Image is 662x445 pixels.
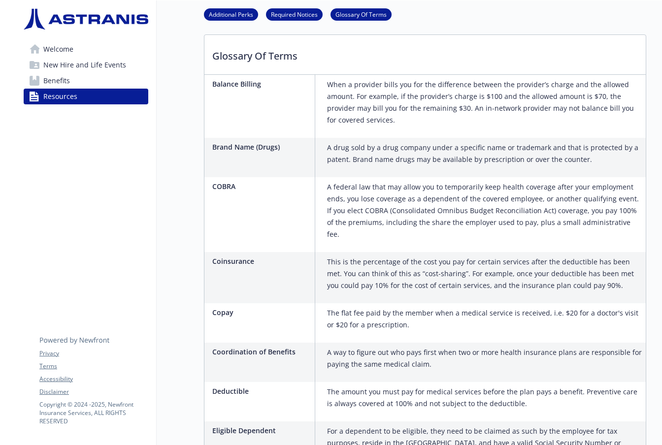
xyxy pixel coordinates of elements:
[212,256,311,266] p: Coinsurance
[327,79,642,126] p: When a provider bills you for the difference between the provider’s charge and the allowed amount...
[39,362,148,371] a: Terms
[43,41,73,57] span: Welcome
[212,386,311,396] p: Deductible
[327,142,642,165] p: A drug sold by a drug company under a specific name or trademark and that is protected by a paten...
[212,181,311,191] p: COBRA
[43,57,126,73] span: New Hire and Life Events
[24,73,148,89] a: Benefits
[212,347,311,357] p: Coordination of Benefits
[327,256,642,291] p: This is the percentage of the cost you pay for certain services after the deductible has been met...
[331,9,392,19] a: Glossary Of Terms
[212,307,311,318] p: Copay
[212,79,311,89] p: Balance Billing
[39,375,148,383] a: Accessibility
[327,307,642,331] p: The flat fee paid by the member when a medical service is received, i.e. $20 for a doctor's visit...
[24,41,148,57] a: Welcome
[204,9,258,19] a: Additional Perks
[327,386,642,410] p: The amount you must pay for medical services before the plan pays a benefit. Preventive care is a...
[327,347,642,370] p: A way to figure out who pays first when two or more health insurance plans are responsible for pa...
[39,400,148,425] p: Copyright © 2024 - 2025 , Newfront Insurance Services, ALL RIGHTS RESERVED
[24,57,148,73] a: New Hire and Life Events
[39,387,148,396] a: Disclaimer
[212,142,311,152] p: Brand Name (Drugs)
[204,35,646,71] p: Glossary Of Terms
[24,89,148,104] a: Resources
[43,73,70,89] span: Benefits
[266,9,323,19] a: Required Notices
[39,349,148,358] a: Privacy
[212,425,311,436] p: Eligible Dependent
[327,181,642,240] p: A federal law that may allow you to temporarily keep health coverage after your employment ends, ...
[43,89,77,104] span: Resources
